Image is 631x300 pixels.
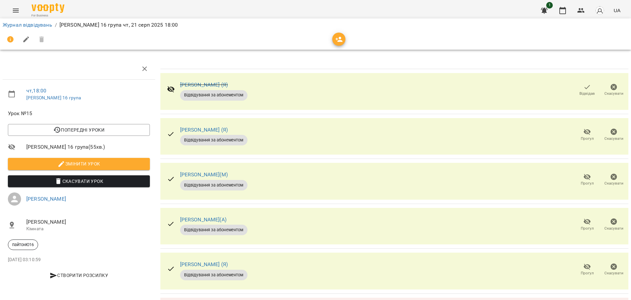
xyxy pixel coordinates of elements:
button: UA [611,4,623,16]
span: Прогул [581,136,594,141]
span: Відвідування за абонементом [180,227,247,233]
span: Попередні уроки [13,126,145,134]
button: Скасувати [600,261,627,279]
button: Прогул [574,126,600,144]
img: avatar_s.png [595,6,604,15]
span: пайтонЮ16 [8,242,38,248]
p: [PERSON_NAME] 16 група чт, 21 серп 2025 18:00 [59,21,178,29]
a: чт , 18:00 [26,87,46,94]
span: Скасувати [604,136,623,141]
a: [PERSON_NAME](А) [180,216,226,223]
nav: breadcrumb [3,21,628,29]
span: [PERSON_NAME] [26,218,150,226]
a: [PERSON_NAME] (Я) [180,261,228,267]
span: Прогул [581,181,594,186]
a: [PERSON_NAME] (Я) [180,82,228,88]
span: Відвідування за абонементом [180,92,247,98]
button: Скасувати [600,81,627,99]
a: Журнал відвідувань [3,22,52,28]
span: [PERSON_NAME] 16 група ( 55 хв. ) [26,143,150,151]
p: Кімната [26,226,150,232]
li: / [55,21,57,29]
a: [PERSON_NAME] (Я) [180,127,228,133]
span: Скасувати Урок [13,177,145,185]
button: Відвідав [574,81,600,99]
span: Відвідування за абонементом [180,272,247,278]
button: Створити розсилку [8,269,150,281]
span: For Business [32,13,64,18]
button: Скасувати [600,126,627,144]
a: [PERSON_NAME] [26,196,66,202]
span: Змінити урок [13,160,145,168]
div: пайтонЮ16 [8,239,38,250]
span: 1 [546,2,553,9]
button: Скасувати [600,171,627,189]
span: Відвідування за абонементом [180,182,247,188]
button: Прогул [574,171,600,189]
button: Скасувати Урок [8,175,150,187]
span: Скасувати [604,181,623,186]
span: Відвідування за абонементом [180,137,247,143]
span: Прогул [581,270,594,276]
span: Відвідав [579,91,595,96]
p: [DATE] 03:10:59 [8,257,150,263]
span: Створити розсилку [11,271,147,279]
button: Прогул [574,216,600,234]
a: [PERSON_NAME](М) [180,171,228,178]
span: Скасувати [604,226,623,231]
span: Скасувати [604,91,623,96]
a: [PERSON_NAME] 16 група [26,95,81,100]
span: Прогул [581,226,594,231]
span: UA [614,7,620,14]
button: Прогул [574,261,600,279]
img: Voopty Logo [32,3,64,13]
span: Скасувати [604,270,623,276]
button: Menu [8,3,24,18]
button: Скасувати [600,216,627,234]
button: Попередні уроки [8,124,150,136]
button: Змінити урок [8,158,150,170]
span: Урок №15 [8,110,150,117]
